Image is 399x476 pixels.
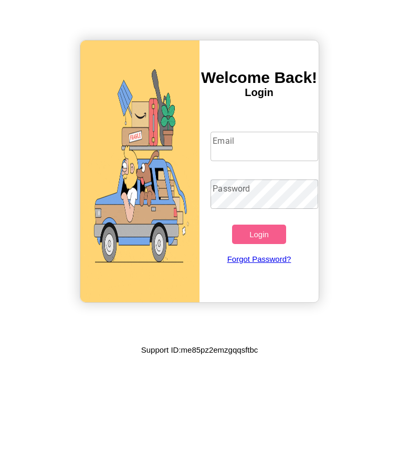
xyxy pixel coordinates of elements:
button: Login [232,225,286,244]
h3: Welcome Back! [199,69,319,87]
h4: Login [199,87,319,99]
img: gif [80,40,199,302]
a: Forgot Password? [205,244,312,274]
p: Support ID: me85pz2emzgqqsftbc [141,343,258,357]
